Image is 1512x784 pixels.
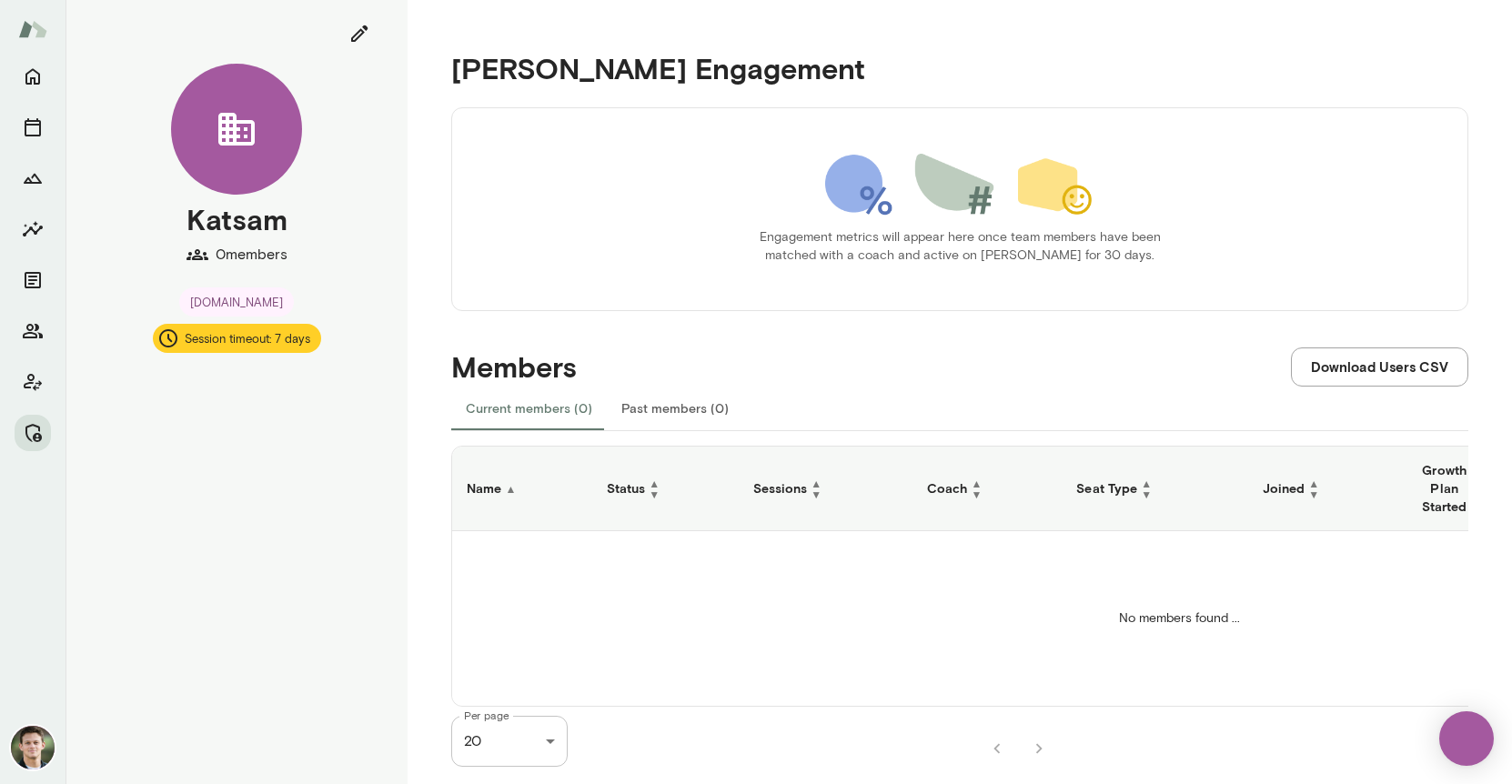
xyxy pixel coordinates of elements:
h4: Katsam [186,202,287,236]
button: Download Users CSV [1291,347,1468,386]
span: Session timeout: 7 days [174,330,321,348]
span: [DOMAIN_NAME] [179,294,294,312]
p: Engagement metrics will appear here once team members have been matched with a coach and active o... [749,228,1171,265]
span: ▲ [811,477,822,488]
button: Growth Plan [15,160,51,196]
h6: Coach [927,477,1047,499]
button: Members [15,313,51,349]
div: 20 [451,716,568,767]
button: Documents [15,262,51,298]
h6: Status [607,477,724,499]
img: Mento [18,12,47,46]
span: ▼ [649,488,660,499]
span: ▲ [649,477,660,488]
span: ▼ [972,488,983,499]
h6: Seat Type [1076,477,1233,499]
span: ▼ [811,488,822,499]
button: edit [340,15,378,53]
h4: [PERSON_NAME] Engagement [451,51,1468,85]
span: ▲ [1141,477,1152,488]
button: Current members (0) [451,387,607,430]
nav: pagination navigation [976,730,1060,767]
button: Insights [15,211,51,247]
button: Manage [15,415,51,451]
span: ▼ [1141,488,1152,499]
button: Past members (0) [607,387,743,430]
h6: Growth Plan Started [1416,461,1474,516]
p: 0 members [216,244,287,266]
div: pagination [568,716,1468,767]
span: ▲ [972,477,983,488]
span: ▼ [1308,488,1319,499]
span: ▲ [1308,477,1319,488]
h6: Joined [1263,477,1386,499]
button: Client app [15,364,51,400]
label: Per page [464,708,509,723]
span: ▲ [505,482,516,495]
h6: Sessions [753,477,899,499]
button: Sessions [15,109,51,146]
img: Alex Marcus [11,726,55,769]
h4: Members [451,349,577,384]
button: Home [15,58,51,95]
h6: Name [467,479,578,498]
img: mento_engagement.png [825,154,1094,217]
